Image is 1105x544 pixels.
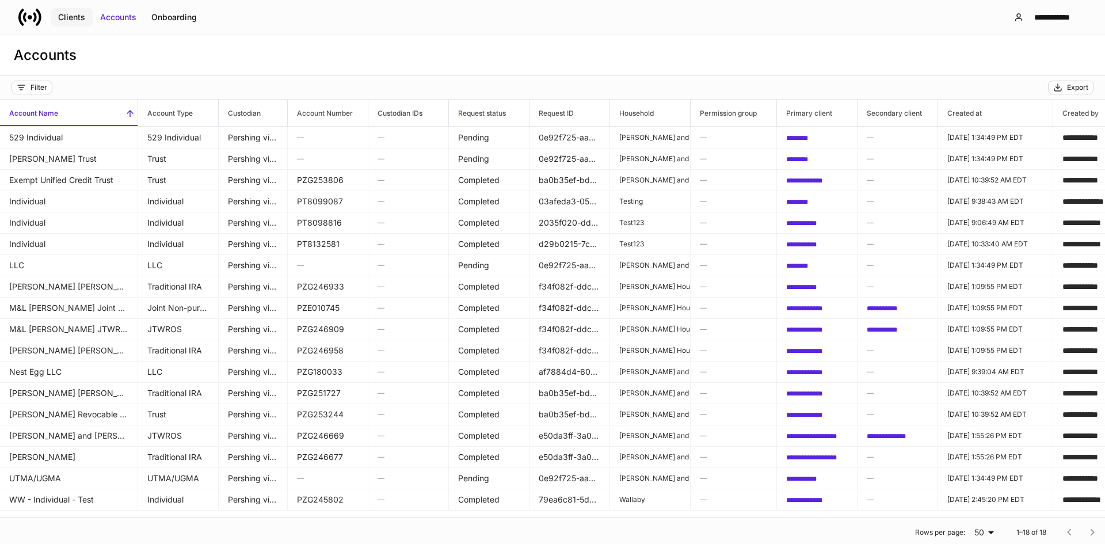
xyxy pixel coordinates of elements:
[700,366,767,377] h6: —
[947,282,1043,291] p: [DATE] 1:09:55 PM EDT
[777,340,858,362] td: b27cf695-ddd0-4e6b-b82f-cbbcd63281ca
[947,325,1043,334] p: [DATE] 1:09:55 PM EDT
[288,382,368,404] td: PZG251727
[867,345,928,356] h6: —
[138,233,219,255] td: Individual
[777,318,858,340] td: b27cf695-ddd0-4e6b-b82f-cbbcd63281ca
[449,212,529,234] td: Completed
[777,467,858,489] td: e12ac887-3511-4460-80ef-97b68b31b7d8
[529,148,610,170] td: 0e92f725-aa09-4c0d-af9d-d4db63bdeeac
[288,404,368,425] td: PZG253244
[529,297,610,319] td: f34f082f-ddc2-42a7-be40-ecc2d48be82f
[938,148,1053,170] td: 2025-07-15T17:34:49.487Z
[219,169,288,191] td: Pershing via Sanctuary BD
[219,148,288,170] td: Pershing via Sanctuary BD
[938,212,1053,234] td: 2025-07-09T13:06:49.816Z
[947,367,1043,376] p: [DATE] 9:39:04 AM EDT
[777,108,832,119] h6: Primary client
[138,212,219,234] td: Individual
[288,425,368,447] td: PZG246669
[777,297,858,319] td: b27cf695-ddd0-4e6b-b82f-cbbcd63281ca
[947,261,1043,270] p: [DATE] 1:34:49 PM EDT
[619,431,681,440] p: [PERSON_NAME] and [PERSON_NAME]
[219,425,288,447] td: Pershing via Sanctuary BD
[138,340,219,362] td: Traditional IRA
[138,467,219,489] td: UTMA/UGMA
[368,100,448,126] span: Custodian IDs
[858,425,938,447] td: 87adb4a5-da9a-4de8-a541-71400d08108c
[138,108,193,119] h6: Account Type
[449,127,529,149] td: Pending
[449,100,529,126] span: Request status
[529,191,610,212] td: 03afeda3-05a7-4236-88ce-b653c411e181
[14,46,77,64] h3: Accounts
[288,169,368,191] td: PZG253806
[777,425,858,447] td: 31ac03a3-1f55-4d7e-a528-4efc7adaedc1
[938,276,1053,298] td: 2025-07-10T17:09:55.796Z
[138,297,219,319] td: Joint Non-purpose loan
[947,495,1043,504] p: [DATE] 2:45:20 PM EDT
[529,233,610,255] td: d29b0215-7ce1-4810-ab4e-2aa3dce4c2f0
[619,346,681,355] p: [PERSON_NAME] Household
[378,409,439,420] h6: —
[288,108,353,119] h6: Account Number
[938,191,1053,212] td: 2025-07-09T13:38:43.669Z
[31,83,47,92] div: Filter
[619,474,681,483] p: [PERSON_NAME] and [PERSON_NAME]
[378,387,439,398] h6: —
[619,261,681,270] p: [PERSON_NAME] and [PERSON_NAME]
[449,148,529,170] td: Pending
[93,8,144,26] button: Accounts
[449,318,529,340] td: Completed
[449,361,529,383] td: Completed
[449,340,529,362] td: Completed
[938,127,1053,149] td: 2025-07-15T17:34:49.487Z
[449,233,529,255] td: Completed
[777,191,858,212] td: 2a0756d3-6351-4a1f-abe5-970e1ef053d3
[378,260,439,271] h6: —
[947,346,1043,355] p: [DATE] 1:09:55 PM EDT
[619,367,681,376] p: [PERSON_NAME] and [PERSON_NAME]
[138,169,219,191] td: Trust
[867,494,928,505] h6: —
[138,489,219,511] td: Individual
[700,387,767,398] h6: —
[947,431,1043,440] p: [DATE] 1:55:26 PM EDT
[288,100,368,126] span: Account Number
[777,382,858,404] td: 73032807-3e48-43d1-9251-c0a7042c44a2
[619,282,681,291] p: [PERSON_NAME] Household
[219,108,261,119] h6: Custodian
[777,404,858,425] td: 73032807-3e48-43d1-9251-c0a7042c44a2
[529,361,610,383] td: af7884d4-600d-4667-be9d-e63241e35e1c
[12,81,52,94] button: Filter
[938,108,982,119] h6: Created at
[138,254,219,276] td: LLC
[297,260,359,271] h6: —
[529,489,610,511] td: 79ea6c81-5d51-4d25-ac61-8c2103f69e25
[947,410,1043,419] p: [DATE] 10:39:52 AM EDT
[219,467,288,489] td: Pershing via Sanctuary BD
[449,467,529,489] td: Pending
[288,191,368,212] td: PT8099087
[449,254,529,276] td: Pending
[529,127,610,149] td: 0e92f725-aa09-4c0d-af9d-d4db63bdeeac
[867,366,928,377] h6: —
[858,318,938,340] td: 02d0d6c8-bcb9-4bb3-8c22-52ba515f314f
[947,474,1043,483] p: [DATE] 1:34:49 PM EDT
[938,100,1053,126] span: Created at
[378,473,439,484] h6: —
[378,196,439,207] h6: —
[449,425,529,447] td: Completed
[619,239,681,249] p: Test123
[449,404,529,425] td: Completed
[619,303,681,313] p: [PERSON_NAME] Household
[1053,108,1099,119] h6: Created by
[288,233,368,255] td: PT8132581
[378,430,439,441] h6: —
[947,389,1043,398] p: [DATE] 10:39:52 AM EDT
[867,174,928,185] h6: —
[138,382,219,404] td: Traditional IRA
[610,108,654,119] h6: Household
[938,254,1053,276] td: 2025-07-15T17:34:49.488Z
[619,154,681,163] p: [PERSON_NAME] and [PERSON_NAME]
